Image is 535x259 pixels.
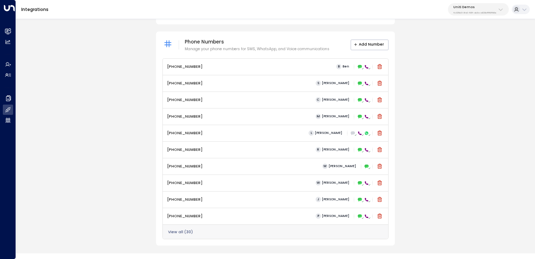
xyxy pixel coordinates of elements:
[364,213,369,219] div: VOICE (Active)
[357,81,363,86] div: SMS (Active)
[364,114,369,119] div: VOICE (Active)
[167,64,203,70] p: [PHONE_NUMBER]
[375,129,384,137] button: Delete phone number
[167,81,203,86] p: [PHONE_NUMBER]
[309,130,314,136] span: L
[185,38,329,46] p: Phone Numbers
[316,97,321,102] span: C
[375,79,384,88] button: Delete phone number
[357,197,363,202] div: SMS (Active)
[364,164,369,169] div: SMS (Active)
[375,212,384,220] button: Delete phone number
[364,180,369,186] div: VOICE (Active)
[167,213,203,219] p: [PHONE_NUMBER]
[322,164,328,169] span: W
[375,178,384,187] button: Delete phone number
[364,97,369,103] div: VOICE (Active)
[375,95,384,104] button: Delete phone number
[168,230,193,234] button: View all (30)
[322,114,349,118] span: [PERSON_NAME]
[336,64,341,69] span: B
[316,213,321,219] span: P
[313,212,351,220] button: P[PERSON_NAME]
[315,131,342,135] span: [PERSON_NAME]
[316,197,321,202] span: J
[316,114,321,119] span: M
[167,97,203,103] p: [PHONE_NUMBER]
[316,180,321,186] span: W
[357,97,363,103] div: SMS (Active)
[313,196,351,203] button: J[PERSON_NAME]
[313,146,351,153] button: R[PERSON_NAME]
[364,64,369,70] div: VOICE (Active)
[306,129,344,137] button: L[PERSON_NAME]
[364,147,369,153] div: VOICE (Active)
[364,130,369,136] div: WhatsApp (Active)
[364,197,369,202] div: VOICE (Active)
[185,46,329,52] p: Manage your phone numbers for SMS, WhatsApp, and Voice communications
[375,112,384,121] button: Delete phone number
[322,214,349,218] span: [PERSON_NAME]
[167,180,203,186] p: [PHONE_NUMBER]
[448,3,509,16] button: Uniti Demos4c025b01-9fa0-46ff-ab3a-a620b886896e
[316,81,321,86] span: S
[357,64,363,70] div: SMS (Active)
[322,98,349,101] span: [PERSON_NAME]
[167,130,203,136] p: [PHONE_NUMBER]
[357,147,363,153] div: SMS (Active)
[357,213,363,219] div: SMS (Active)
[313,96,351,104] button: C[PERSON_NAME]
[322,181,349,184] span: [PERSON_NAME]
[167,197,203,202] p: [PHONE_NUMBER]
[364,81,369,86] div: VOICE (Active)
[329,164,356,168] span: [PERSON_NAME]
[375,162,384,171] button: Delete phone number
[313,80,351,87] button: S[PERSON_NAME]
[453,11,496,14] p: 4c025b01-9fa0-46ff-ab3a-a620b886896e
[313,179,351,187] button: W[PERSON_NAME]
[375,145,384,154] button: Delete phone number
[357,114,363,119] div: SMS (Active)
[334,63,351,70] button: BBen
[350,130,356,136] div: SMS (Click to enable)
[357,180,363,186] div: SMS (Active)
[313,113,351,120] button: M[PERSON_NAME]
[343,65,349,68] span: Ben
[322,148,349,151] span: [PERSON_NAME]
[316,147,321,152] span: R
[375,195,384,204] button: Delete phone number
[320,163,358,170] button: W[PERSON_NAME]
[21,6,48,12] a: Integrations
[357,130,363,136] div: VOICE (Active)
[322,198,349,201] span: [PERSON_NAME]
[351,40,389,50] button: Add Number
[375,62,384,71] button: Delete phone number
[167,164,203,169] p: [PHONE_NUMBER]
[167,114,203,119] p: [PHONE_NUMBER]
[322,81,349,85] span: [PERSON_NAME]
[167,147,203,153] p: [PHONE_NUMBER]
[453,5,496,9] p: Uniti Demos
